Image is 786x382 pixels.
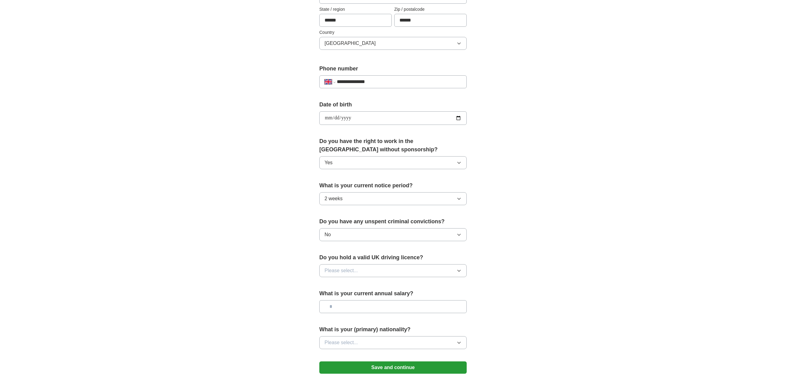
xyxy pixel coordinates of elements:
button: 2 weeks [319,192,467,205]
span: Please select... [325,339,358,346]
label: Country [319,29,467,36]
button: Yes [319,156,467,169]
button: Save and continue [319,361,467,374]
button: No [319,228,467,241]
label: What is your current annual salary? [319,289,467,298]
button: Please select... [319,336,467,349]
span: No [325,231,331,238]
label: Do you hold a valid UK driving licence? [319,253,467,262]
label: Do you have any unspent criminal convictions? [319,217,467,226]
label: Do you have the right to work in the [GEOGRAPHIC_DATA] without sponsorship? [319,137,467,154]
span: Yes [325,159,333,166]
label: Phone number [319,65,467,73]
label: Date of birth [319,101,467,109]
span: [GEOGRAPHIC_DATA] [325,40,376,47]
button: [GEOGRAPHIC_DATA] [319,37,467,50]
label: What is your current notice period? [319,181,467,190]
button: Please select... [319,264,467,277]
label: What is your (primary) nationality? [319,325,467,334]
label: Zip / postalcode [394,6,467,13]
label: State / region [319,6,392,13]
span: Please select... [325,267,358,274]
span: 2 weeks [325,195,343,202]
